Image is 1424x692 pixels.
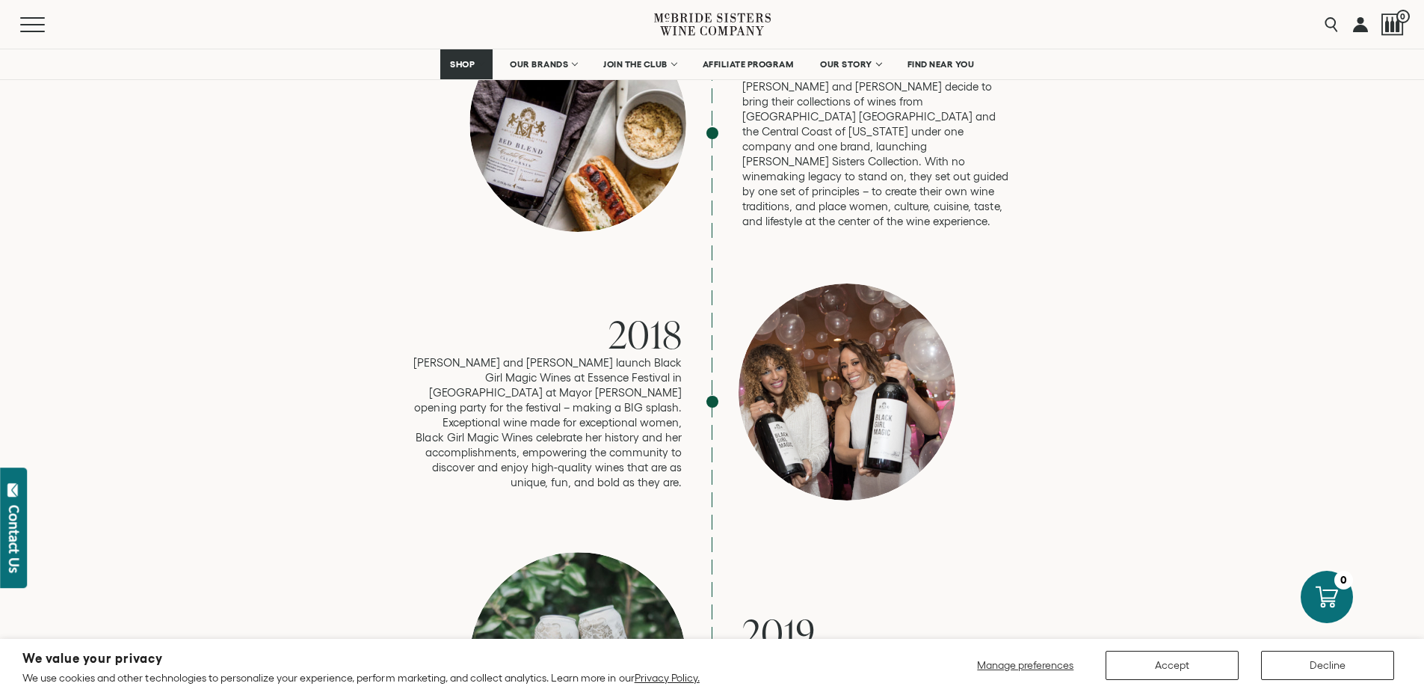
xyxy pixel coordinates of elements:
span: OUR STORY [820,59,872,70]
button: Mobile Menu Trigger [20,17,74,32]
p: [PERSON_NAME] and [PERSON_NAME] launch Black Girl Magic Wines at Essence Festival in [GEOGRAPHIC_... [413,355,682,490]
h2: We value your privacy [22,652,700,665]
span: SHOP [450,59,475,70]
span: JOIN THE CLUB [603,59,668,70]
div: 0 [1334,571,1353,590]
a: JOIN THE CLUB [594,49,685,79]
span: 0 [1396,10,1410,23]
a: FIND NEAR YOU [898,49,984,79]
a: AFFILIATE PROGRAM [693,49,804,79]
div: Contact Us [7,505,22,573]
button: Decline [1261,651,1394,680]
span: FIND NEAR YOU [907,59,975,70]
button: Manage preferences [968,651,1083,680]
span: 2019 [742,607,816,658]
p: We use cookies and other technologies to personalize your experience, perform marketing, and coll... [22,671,700,685]
span: AFFILIATE PROGRAM [703,59,794,70]
button: Accept [1106,651,1239,680]
a: OUR STORY [810,49,890,79]
span: OUR BRANDS [510,59,568,70]
p: [PERSON_NAME] and [PERSON_NAME] decide to bring their collections of wines from [GEOGRAPHIC_DATA]... [742,79,1011,229]
a: OUR BRANDS [500,49,586,79]
span: Manage preferences [977,659,1073,671]
a: SHOP [440,49,493,79]
span: 2018 [608,308,682,360]
a: Privacy Policy. [635,672,700,684]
